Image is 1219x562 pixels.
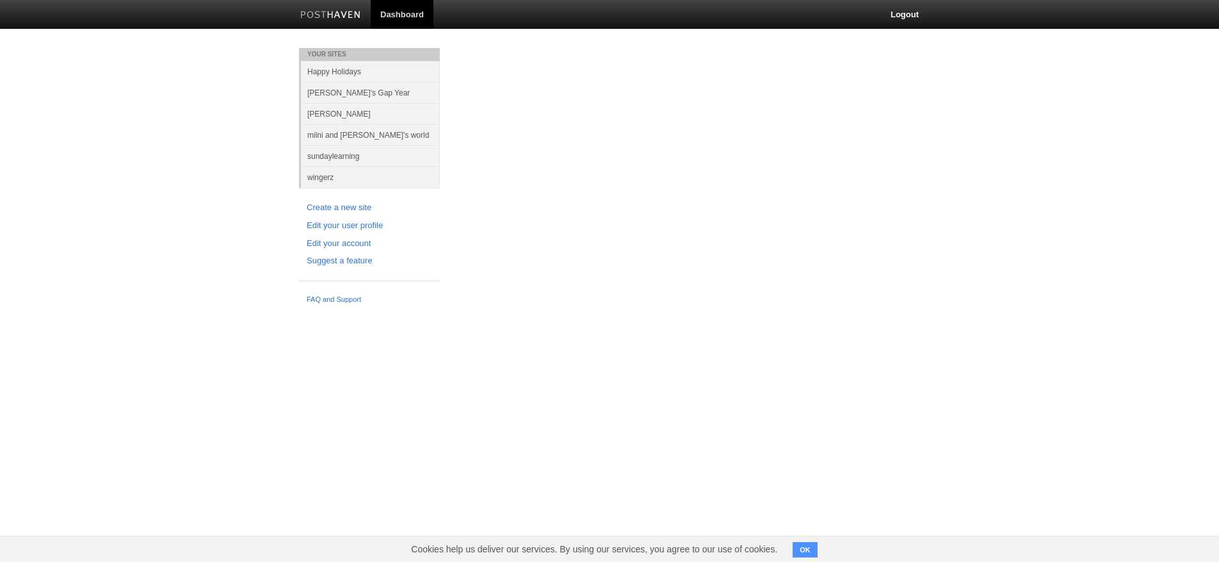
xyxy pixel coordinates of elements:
[299,48,440,61] li: Your Sites
[301,167,440,188] a: wingerz
[300,11,361,21] img: Posthaven-bar
[793,542,818,558] button: OK
[307,254,432,268] a: Suggest a feature
[307,219,432,233] a: Edit your user profile
[307,294,432,306] a: FAQ and Support
[301,82,440,103] a: [PERSON_NAME]'s Gap Year
[307,201,432,215] a: Create a new site
[307,237,432,251] a: Edit your account
[301,124,440,145] a: milni and [PERSON_NAME]'s world
[301,61,440,82] a: Happy Holidays
[398,536,790,562] span: Cookies help us deliver our services. By using our services, you agree to our use of cookies.
[301,103,440,124] a: [PERSON_NAME]
[301,145,440,167] a: sundaylearning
